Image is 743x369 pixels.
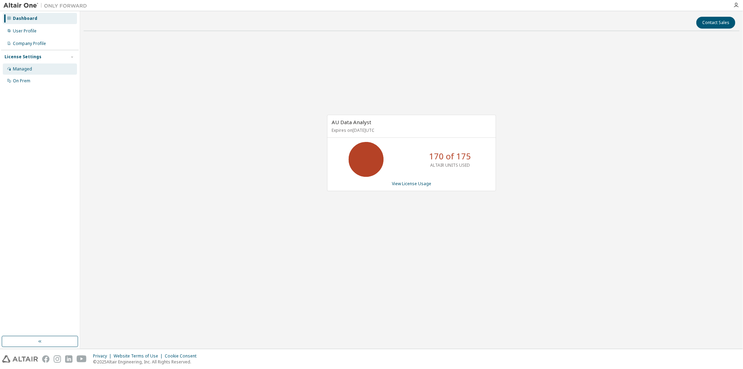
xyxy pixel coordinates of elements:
img: youtube.svg [77,355,87,363]
div: Dashboard [13,16,37,21]
div: Cookie Consent [165,353,201,359]
div: User Profile [13,28,37,34]
span: AU Data Analyst [332,119,371,126]
div: Website Terms of Use [114,353,165,359]
img: altair_logo.svg [2,355,38,363]
div: Managed [13,66,32,72]
img: facebook.svg [42,355,49,363]
button: Contact Sales [696,17,735,29]
div: Privacy [93,353,114,359]
div: On Prem [13,78,30,84]
p: Expires on [DATE] UTC [332,127,490,133]
p: ALTAIR UNITS USED [430,162,470,168]
a: View License Usage [392,181,431,187]
p: 170 of 175 [429,150,471,162]
div: Company Profile [13,41,46,46]
div: License Settings [5,54,41,60]
img: instagram.svg [54,355,61,363]
p: © 2025 Altair Engineering, Inc. All Rights Reserved. [93,359,201,365]
img: Altair One [3,2,91,9]
img: linkedin.svg [65,355,72,363]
